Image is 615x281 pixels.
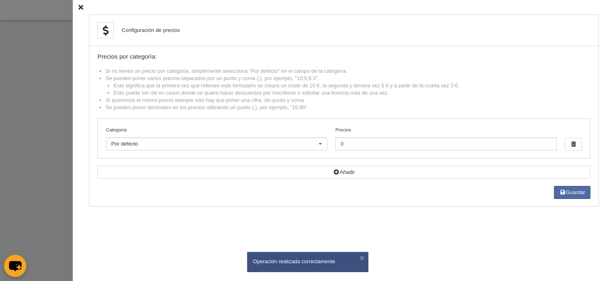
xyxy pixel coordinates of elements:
div: Precios por categoría: [97,53,590,60]
li: Esto significa que la primera vez que rellenen este formulario se creará un coste de 10 €, la seg... [114,82,590,89]
li: Se pueden poner decimales en los precios utilizando un punto (.), por ejemplo, "10.90". [106,104,590,111]
div: Configuración de precios [122,27,180,34]
i: Cerrar [78,5,83,10]
button: chat-button [4,255,26,277]
label: Categoría [106,126,327,133]
label: Precios [335,126,556,150]
input: Precios [335,137,556,150]
span: Por defecto [111,141,138,147]
button: × [358,254,366,262]
button: Guardar [554,186,590,199]
div: Operación realizada correctamente [253,258,362,265]
li: Esto puede ser útil en casos donde se quiere hacer descuentos por inscribirse o solicitar una lic... [114,89,590,97]
li: Se pueden poner varios precios separados por un punto y coma (;), por ejemplo, "10;5;5;3". [106,75,590,97]
li: Si no tienes un precio por categoría, simplemente selecciona "Por defecto" en el campo de la cate... [106,68,590,75]
li: Si queremos el mismo precio siempre sólo hay que poner una cifra, sin punto y coma. [106,97,590,104]
button: Añadir [97,166,590,179]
